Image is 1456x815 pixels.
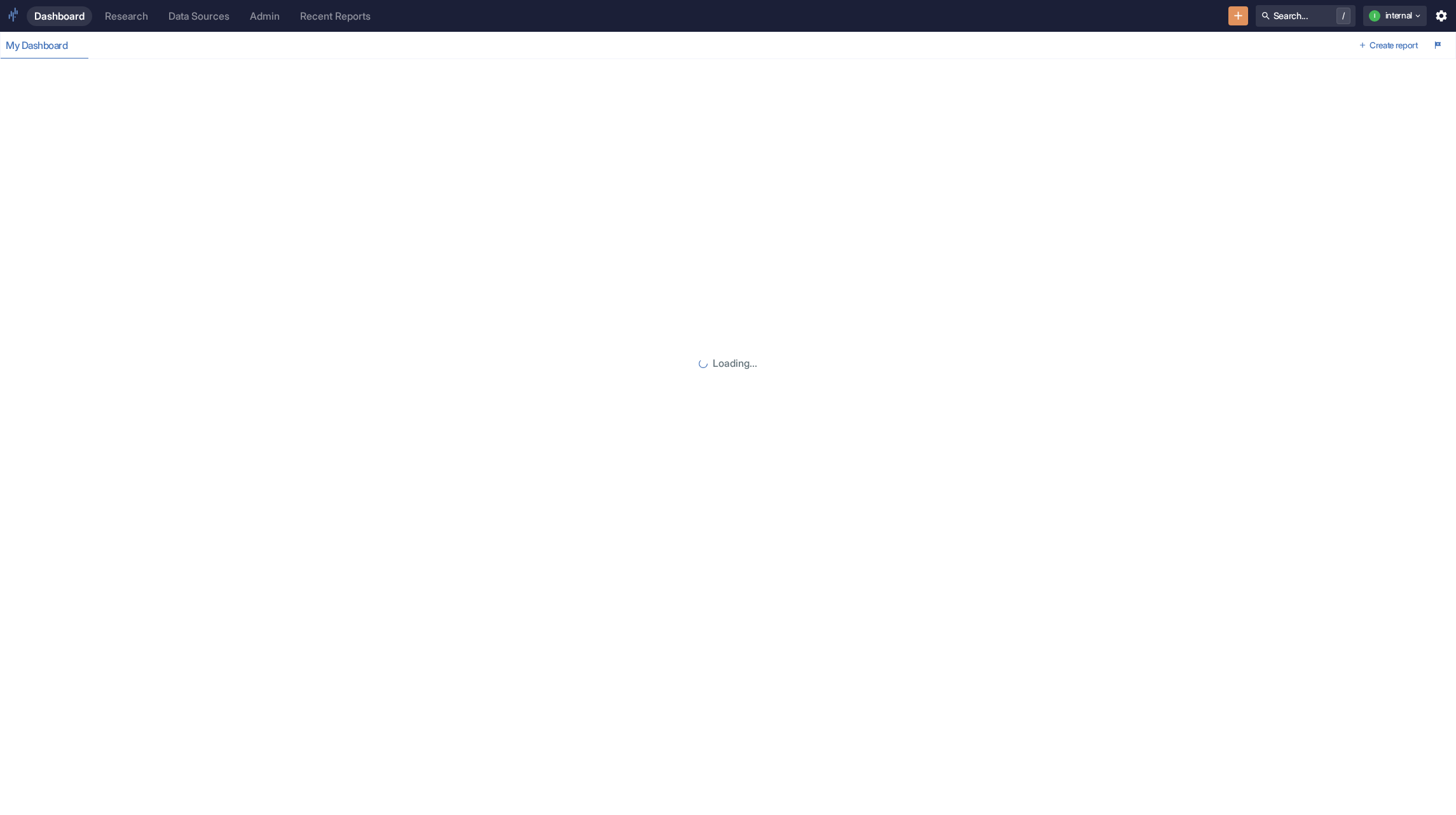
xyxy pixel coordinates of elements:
[1,32,1354,58] div: dashboard tabs
[34,10,85,22] div: Dashboard
[27,6,92,26] a: Dashboard
[1369,10,1380,22] div: i
[1429,36,1448,56] button: Launch Tour
[242,6,287,26] a: Admin
[250,10,280,22] div: Admin
[105,10,148,22] div: Research
[292,6,378,26] a: Recent Reports
[1256,5,1356,27] button: Search.../
[161,6,237,26] a: Data Sources
[97,6,156,26] a: Research
[1363,6,1427,26] button: iinternal
[713,356,757,371] p: Loading...
[1354,36,1424,56] button: Create report
[1228,6,1248,26] button: New Resource
[6,39,79,52] div: My Dashboard
[300,10,371,22] div: Recent Reports
[168,10,230,22] div: Data Sources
